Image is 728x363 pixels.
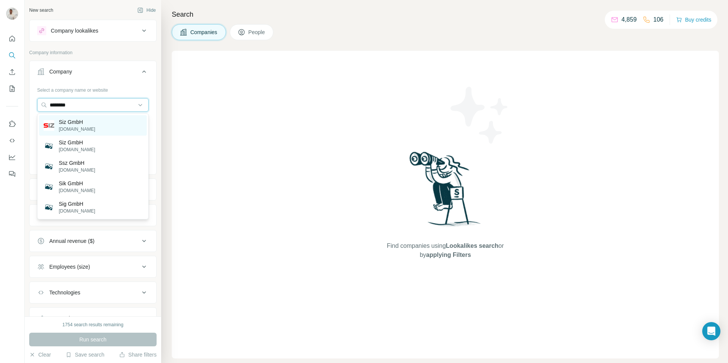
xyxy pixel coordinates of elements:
[653,15,664,24] p: 106
[132,5,161,16] button: Hide
[30,232,156,250] button: Annual revenue ($)
[44,202,54,213] img: Sig GmbH
[446,243,499,249] span: Lookalikes search
[29,351,51,358] button: Clear
[66,351,104,358] button: Save search
[59,187,95,194] p: [DOMAIN_NAME]
[29,49,157,56] p: Company information
[30,258,156,276] button: Employees (size)
[190,28,218,36] span: Companies
[59,159,95,167] p: Ssz GmbH
[49,289,80,296] div: Technologies
[6,117,18,131] button: Use Surfe on LinkedIn
[384,241,506,260] span: Find companies using or by
[59,167,95,174] p: [DOMAIN_NAME]
[59,208,95,214] p: [DOMAIN_NAME]
[30,283,156,302] button: Technologies
[59,126,95,133] p: [DOMAIN_NAME]
[30,206,156,224] button: HQ location
[49,263,90,271] div: Employees (size)
[446,81,514,149] img: Surfe Illustration - Stars
[119,351,157,358] button: Share filters
[44,181,54,192] img: Sik GmbH
[621,15,637,24] p: 4,859
[6,134,18,147] button: Use Surfe API
[37,84,149,94] div: Select a company name or website
[6,32,18,45] button: Quick start
[59,146,95,153] p: [DOMAIN_NAME]
[30,63,156,84] button: Company
[6,8,18,20] img: Avatar
[59,180,95,187] p: Sik GmbH
[49,68,72,75] div: Company
[44,161,54,172] img: Ssz GmbH
[59,118,95,126] p: Siz GmbH
[172,9,719,20] h4: Search
[49,314,72,322] div: Keywords
[702,322,720,340] div: Open Intercom Messenger
[59,200,95,208] p: Sig GmbH
[248,28,266,36] span: People
[63,321,124,328] div: 1754 search results remaining
[406,150,485,234] img: Surfe Illustration - Woman searching with binoculars
[426,252,471,258] span: applying Filters
[59,139,95,146] p: Siz GmbH
[6,167,18,181] button: Feedback
[30,309,156,327] button: Keywords
[49,237,94,245] div: Annual revenue ($)
[6,150,18,164] button: Dashboard
[44,120,54,131] img: Siz GmbH
[6,49,18,62] button: Search
[30,22,156,40] button: Company lookalikes
[676,14,711,25] button: Buy credits
[44,141,54,151] img: Siz GmbH
[29,7,53,14] div: New search
[51,27,98,34] div: Company lookalikes
[30,180,156,199] button: Industry
[6,82,18,95] button: My lists
[6,65,18,79] button: Enrich CSV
